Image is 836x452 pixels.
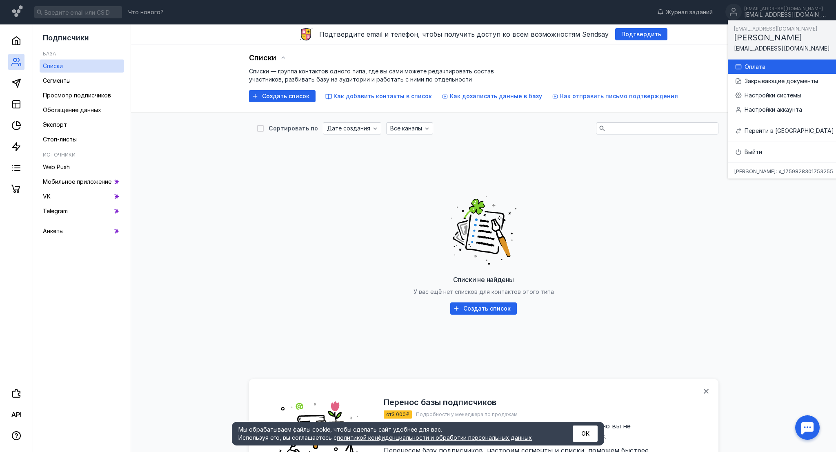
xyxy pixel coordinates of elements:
div: [EMAIL_ADDRESS][DOMAIN_NAME] [744,11,826,18]
a: Обогащение данных [40,104,124,117]
button: Подтвердить [615,28,667,40]
span: Что нового? [128,9,164,15]
a: Telegram [40,205,124,218]
a: Экспорт [40,118,124,131]
span: [PERSON_NAME] [734,33,802,42]
button: Дате создания [323,122,381,134]
span: [PERSON_NAME]: x_1759828301753255 [734,169,833,174]
span: Все каналы [390,125,422,132]
span: Сегменты [43,77,71,84]
span: [EMAIL_ADDRESS][DOMAIN_NAME] [734,26,817,32]
button: Как добавить контакты в список [325,92,432,100]
span: Как дозаписать данные в базу [450,93,542,99]
a: Сегменты [40,74,124,87]
span: Списки не найдены [453,276,514,284]
div: Сортировать по [269,126,318,131]
a: VK [40,190,124,203]
span: Мобильное приложение [43,178,111,185]
span: Списки [249,53,277,62]
div: Мы обрабатываем файлы cookie, чтобы сделать сайт удобнее для вас. Используя его, вы соглашаетесь c [238,426,553,442]
a: Стоп-листы [40,133,124,146]
button: Все каналы [386,122,433,134]
div: [EMAIL_ADDRESS][DOMAIN_NAME] [744,6,826,11]
span: Просмотр подписчиков [43,92,111,99]
span: [EMAIL_ADDRESS][DOMAIN_NAME] [734,45,830,52]
span: Подписчики [43,33,89,42]
span: Создать список [262,93,309,100]
a: Списки [40,60,124,73]
button: ОК [573,426,598,442]
span: Журнал заданий [666,8,713,16]
button: Как дозаписать данные в базу [442,92,542,100]
input: Введите email или CSID [34,6,122,18]
span: VK [43,193,51,200]
a: Web Push [40,161,124,174]
span: Экспорт [43,121,67,128]
span: от 3 000 ₽ [386,411,409,417]
a: Мобильное приложение [40,175,124,188]
h2: Перенос базы подписчиков [384,397,496,407]
a: Журнал заданий [653,8,717,16]
span: Подтвердить [621,31,661,38]
button: Создать список [450,302,517,315]
span: Дате создания [327,125,370,132]
span: Подробности у менеджера по продажам [416,411,518,417]
span: Обогащение данных [43,106,101,113]
span: Списки [43,62,63,69]
span: Telegram [43,207,68,214]
span: Как отправить письмо подтверждения [560,93,678,99]
button: Как отправить письмо подтверждения [552,92,678,100]
a: Анкеты [40,225,124,238]
span: Стоп-листы [43,136,77,143]
span: Как добавить контакты в список [334,93,432,99]
span: Web Push [43,163,70,170]
button: Создать список [249,90,316,102]
span: Списки — группа контактов одного типа, где вы сами можете редактировать состав участников, разбив... [249,68,494,83]
h5: Источники [43,152,76,158]
span: Создать список [463,305,511,312]
a: Просмотр подписчиков [40,89,124,102]
a: политикой конфиденциальности и обработки персональных данных [337,434,532,441]
a: Что нового? [124,9,168,15]
span: У вас ещё нет списков для контактов этого типа [414,288,554,295]
span: Подтвердите email и телефон, чтобы получить доступ ко всем возможностям Sendsay [319,30,609,38]
h5: База [43,51,56,57]
span: Анкеты [43,227,64,234]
